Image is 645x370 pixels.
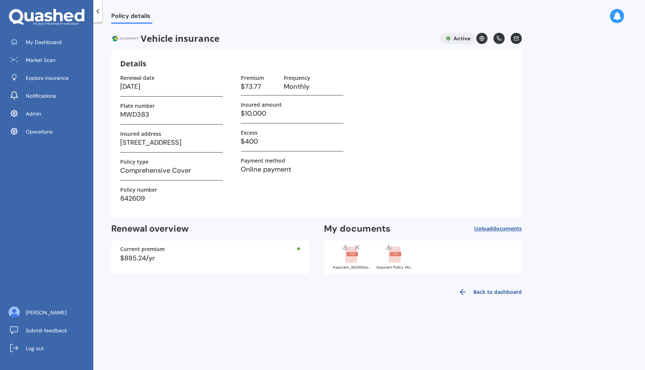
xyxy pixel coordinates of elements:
span: Submit feedback [26,327,67,334]
span: Explore insurance [26,74,69,82]
a: Operations [6,124,93,139]
h3: MWD383 [120,109,223,120]
span: [PERSON_NAME] [26,309,66,316]
a: Explore insurance [6,70,93,85]
h3: $10,000 [241,108,343,119]
a: Back to dashboard [454,283,522,301]
button: Uploaddocuments [474,223,522,235]
a: My Dashboard [6,35,93,50]
div: $885.24/yr [120,255,300,261]
a: Log out [6,341,93,356]
label: Excess [241,129,258,136]
h3: Monthly [284,81,343,92]
label: Payment method [241,157,285,164]
span: My Dashboard [26,38,62,46]
span: documents [493,225,522,232]
div: Current premium [120,247,300,252]
h3: $73.77 [241,81,278,92]
h3: [DATE] [120,81,223,92]
label: Insured address [120,131,161,137]
h3: [STREET_ADDRESS] [120,137,223,148]
div: Assurant Policy Wording.pdf [376,266,414,269]
span: Vehicle insurance [111,33,434,44]
label: Premium [241,75,264,81]
h3: 842609 [120,193,223,204]
span: Upload [474,226,522,232]
label: Renewal date [120,75,155,81]
h2: My documents [324,223,390,235]
span: Admin [26,110,41,117]
a: Submit feedback [6,323,93,338]
label: Policy type [120,159,149,165]
h3: Online payment [241,164,343,175]
h3: Details [120,59,146,69]
h2: Renewal overview [111,223,309,235]
div: Assurant_842609.pdf [333,266,370,269]
a: Notifications [6,88,93,103]
span: Notifications [26,92,56,100]
h3: Comprehensive Cover [120,165,223,176]
a: [PERSON_NAME] [6,305,93,320]
label: Plate number [120,103,155,109]
span: Policy details [111,12,152,22]
a: Admin [6,106,93,121]
h3: $400 [241,136,343,147]
label: Frequency [284,75,310,81]
a: Market Scan [6,53,93,68]
label: Insured amount [241,101,282,108]
span: Log out [26,345,44,352]
img: ALV-UjU6YHOUIM1AGx_4vxbOkaOq-1eqc8a3URkVIJkc_iWYmQ98kTe7fc9QMVOBV43MoXmOPfWPN7JjnmUwLuIGKVePaQgPQ... [9,307,20,318]
img: Assurant.png [111,33,141,44]
span: Market Scan [26,56,56,64]
span: Operations [26,128,53,135]
label: Policy number [120,186,157,193]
